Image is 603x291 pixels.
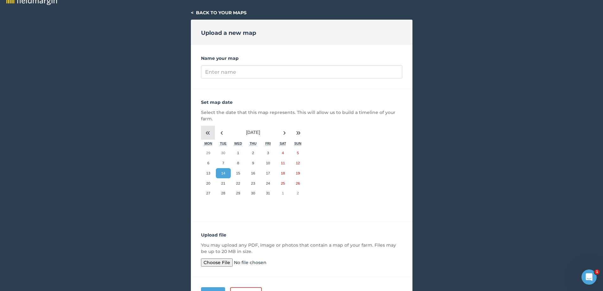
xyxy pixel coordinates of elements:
[290,168,305,178] button: October 19, 2025
[246,158,261,168] button: October 9, 2025
[231,178,246,188] button: October 22, 2025
[216,158,231,168] button: October 7, 2025
[261,148,275,158] button: October 3, 2025
[221,171,225,175] abbr: October 14, 2025
[191,10,247,16] a: < Back to your maps
[201,65,402,79] input: Enter name
[261,178,275,188] button: October 24, 2025
[236,181,240,185] abbr: October 22, 2025
[201,99,233,105] strong: Set map date
[201,242,402,255] p: You may upload any PDF, image or photos that contain a map of your farm. Files may be up to 20 MB...
[216,148,231,158] button: September 30, 2025
[267,151,269,155] abbr: October 3, 2025
[290,158,305,168] button: October 12, 2025
[206,171,210,175] abbr: October 13, 2025
[216,168,231,178] button: October 14, 2025
[282,151,284,155] abbr: October 4, 2025
[252,151,254,155] abbr: October 2, 2025
[201,168,216,178] button: October 13, 2025
[261,188,275,198] button: October 31, 2025
[281,181,285,185] abbr: October 25, 2025
[204,142,212,145] abbr: Monday
[252,161,254,165] abbr: October 9, 2025
[231,158,246,168] button: October 8, 2025
[246,188,261,198] button: October 30, 2025
[296,171,300,175] abbr: October 19, 2025
[266,171,270,175] abbr: October 17, 2025
[201,232,226,238] strong: Upload file
[275,188,290,198] button: November 1, 2025
[266,161,270,165] abbr: October 10, 2025
[246,178,261,188] button: October 23, 2025
[290,148,305,158] button: October 5, 2025
[206,151,210,155] abbr: September 29, 2025
[294,142,301,145] abbr: Sunday
[296,181,300,185] abbr: October 26, 2025
[201,158,216,168] button: October 6, 2025
[581,269,597,285] iframe: Intercom live chat
[251,191,255,195] abbr: October 30, 2025
[231,168,246,178] button: October 15, 2025
[206,191,210,195] abbr: October 27, 2025
[250,142,257,145] abbr: Thursday
[216,178,231,188] button: October 21, 2025
[222,161,224,165] abbr: October 7, 2025
[236,191,240,195] abbr: October 29, 2025
[201,28,256,37] h2: Upload a new map
[236,171,240,175] abbr: October 15, 2025
[278,126,292,140] button: ›
[292,126,305,140] button: »
[290,188,305,198] button: November 2, 2025
[297,191,299,195] abbr: November 2, 2025
[266,181,270,185] abbr: October 24, 2025
[201,148,216,158] button: September 29, 2025
[594,269,600,275] span: 1
[237,151,239,155] abbr: October 1, 2025
[246,148,261,158] button: October 2, 2025
[275,168,290,178] button: October 18, 2025
[229,126,278,140] button: [DATE]
[231,148,246,158] button: October 1, 2025
[275,158,290,168] button: October 11, 2025
[234,142,242,145] abbr: Wednesday
[221,191,225,195] abbr: October 28, 2025
[201,126,215,140] button: «
[281,171,285,175] abbr: October 18, 2025
[201,178,216,188] button: October 20, 2025
[201,109,402,122] p: Select the date that this map represents. This will allow us to build a timeline of your farm.
[251,181,255,185] abbr: October 23, 2025
[297,151,299,155] abbr: October 5, 2025
[261,158,275,168] button: October 10, 2025
[246,168,261,178] button: October 16, 2025
[296,161,300,165] abbr: October 12, 2025
[207,161,209,165] abbr: October 6, 2025
[221,151,225,155] abbr: September 30, 2025
[275,148,290,158] button: October 4, 2025
[216,188,231,198] button: October 28, 2025
[231,188,246,198] button: October 29, 2025
[201,55,402,61] label: Name your map
[261,168,275,178] button: October 17, 2025
[266,191,270,195] abbr: October 31, 2025
[206,181,210,185] abbr: October 20, 2025
[280,142,286,145] abbr: Saturday
[201,188,216,198] button: October 27, 2025
[281,161,285,165] abbr: October 11, 2025
[251,171,255,175] abbr: October 16, 2025
[265,142,271,145] abbr: Friday
[220,142,227,145] abbr: Tuesday
[246,130,260,135] span: [DATE]
[290,178,305,188] button: October 26, 2025
[275,178,290,188] button: October 25, 2025
[221,181,225,185] abbr: October 21, 2025
[215,126,229,140] button: ‹
[237,161,239,165] abbr: October 8, 2025
[282,191,284,195] abbr: November 1, 2025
